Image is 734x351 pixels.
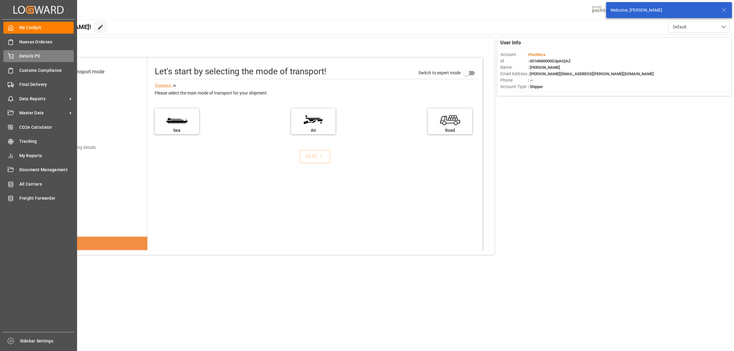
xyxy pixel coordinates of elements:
[57,68,104,76] div: Select transport mode
[20,338,75,344] span: Sidebar Settings
[500,51,528,58] span: Account
[3,36,74,48] a: Nuevas Ordenes
[500,77,528,83] span: Phone
[500,83,528,90] span: Account Type
[57,144,96,151] div: Add shipping details
[528,52,545,57] span: :
[673,24,687,30] span: Default
[528,65,560,70] span: : [PERSON_NAME]
[3,64,74,76] a: Customs Compliance
[19,138,74,145] span: Tracking
[431,127,469,134] div: Road
[590,5,620,15] img: pochtecaImg.jpg_1689854062.jpg
[19,181,74,187] span: All Carriers
[528,59,571,63] span: : 0016N00000G3pAIQAZ
[19,53,74,59] span: Details PO
[19,153,74,159] span: My Reports
[529,52,545,57] span: Pochteca
[3,79,74,91] a: Final Delivery
[3,192,74,204] a: Freight Forwarder
[3,135,74,147] a: Tracking
[528,84,543,89] span: : Shipper
[155,82,171,90] div: See less
[19,67,74,74] span: Customs Compliance
[3,178,74,190] a: All Carriers
[19,39,74,45] span: Nuevas Ordenes
[158,127,196,134] div: Sea
[528,78,533,83] span: : —
[300,150,330,163] button: NEXT
[668,21,729,33] button: open menu
[19,167,74,173] span: Document Management
[500,58,528,64] span: Id
[3,121,74,133] a: CO2e Calculator
[306,153,324,160] div: NEXT
[19,124,74,131] span: CO2e Calculator
[500,39,521,46] span: User Info
[3,50,74,62] a: Details PO
[500,71,528,77] span: Email Address
[19,110,68,116] span: Master Data
[610,7,716,13] div: Welcome, [PERSON_NAME]
[3,164,74,176] a: Document Management
[528,72,654,76] span: : [PERSON_NAME][EMAIL_ADDRESS][PERSON_NAME][DOMAIN_NAME]
[155,65,326,78] div: Let's start by selecting the mode of transport!
[3,22,74,34] a: My Cockpit
[155,90,478,97] div: Please select the main mode of transport for your shipment.
[19,195,74,201] span: Freight Forwarder
[19,81,74,88] span: Final Delivery
[19,96,68,102] span: Data Reports
[3,150,74,161] a: My Reports
[418,70,461,75] span: Switch to expert mode
[500,64,528,71] span: Name
[19,24,74,31] span: My Cockpit
[294,127,332,134] div: Air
